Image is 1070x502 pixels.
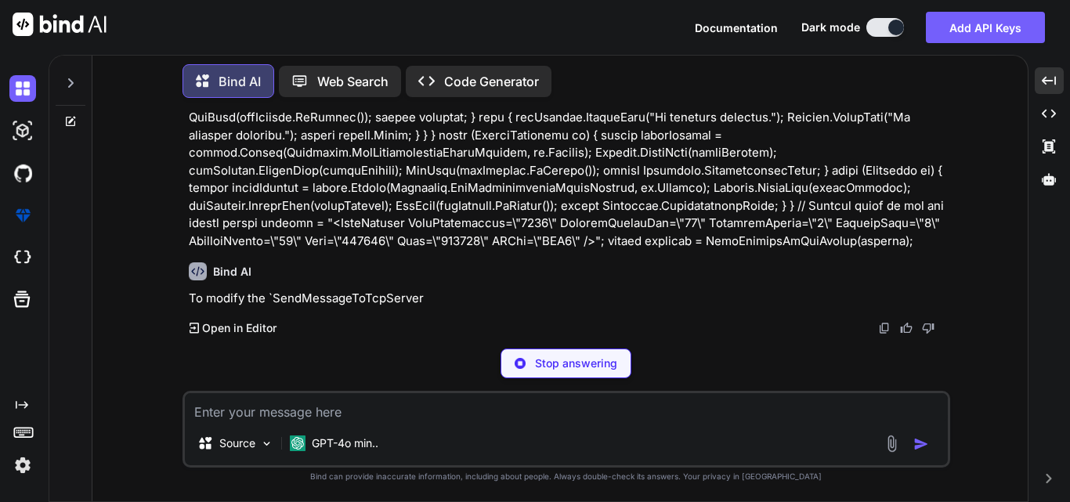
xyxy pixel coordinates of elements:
button: Documentation [695,20,778,36]
img: Bind AI [13,13,107,36]
span: Dark mode [801,20,860,35]
span: Documentation [695,21,778,34]
img: like [900,322,913,334]
img: Pick Models [260,437,273,450]
p: Stop answering [535,356,617,371]
p: Source [219,435,255,451]
img: copy [878,322,891,334]
img: settings [9,452,36,479]
h6: Bind AI [213,264,251,280]
p: Bind AI [219,72,261,91]
img: darkChat [9,75,36,102]
img: darkAi-studio [9,117,36,144]
p: GPT-4o min.. [312,435,378,451]
p: Code Generator [444,72,539,91]
img: GPT-4o mini [290,435,305,451]
img: githubDark [9,160,36,186]
p: Bind can provide inaccurate information, including about people. Always double-check its answers.... [183,471,950,482]
img: cloudideIcon [9,244,36,271]
button: Add API Keys [926,12,1045,43]
img: dislike [922,322,934,334]
p: To modify the `SendMessageToTcpServer [189,290,947,308]
p: Open in Editor [202,320,277,336]
img: attachment [883,435,901,453]
img: premium [9,202,36,229]
img: icon [913,436,929,452]
p: Web Search [317,72,389,91]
